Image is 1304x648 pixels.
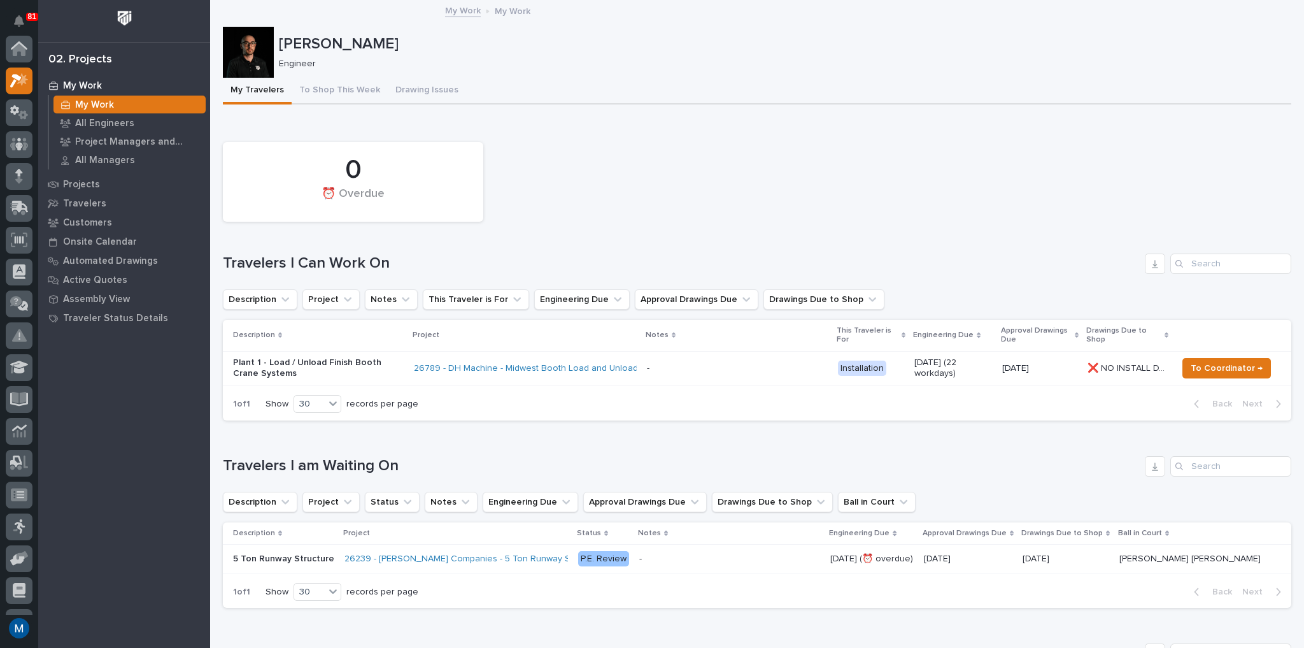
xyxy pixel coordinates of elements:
input: Search [1170,456,1291,477]
div: - [639,554,642,565]
div: 30 [294,398,325,411]
button: Project [302,289,360,310]
h1: Travelers I am Waiting On [223,457,1140,475]
p: Ball in Court [1118,526,1162,540]
span: Next [1242,586,1270,598]
p: Engineer [279,59,1281,69]
div: P.E. Review [578,551,629,567]
span: Next [1242,398,1270,410]
p: Traveler Status Details [63,313,168,324]
span: Back [1205,398,1232,410]
h1: Travelers I Can Work On [223,254,1140,273]
a: 26789 - DH Machine - Midwest Booth Load and Unload Station [414,363,669,374]
button: Drawings Due to Shop [712,492,833,512]
p: 5 Ton Runway Structure [233,551,337,565]
tr: 5 Ton Runway Structure5 Ton Runway Structure 26239 - [PERSON_NAME] Companies - 5 Ton Runway Struc... [223,544,1291,573]
p: records per page [346,399,418,410]
p: Assembly View [63,294,130,305]
p: [PERSON_NAME] [PERSON_NAME] [1119,551,1263,565]
div: - [647,363,649,374]
p: [PERSON_NAME] [279,35,1286,54]
div: Notifications81 [16,15,32,36]
a: My Work [49,96,210,113]
p: Show [266,587,288,598]
div: 0 [244,154,462,186]
p: [DATE] (⏰ overdue) [830,551,916,565]
a: Project Managers and Engineers [49,133,210,150]
p: Project [413,328,439,342]
p: All Managers [75,155,135,166]
p: Customers [63,217,112,229]
span: To Coordinator → [1191,361,1263,376]
a: Projects [38,175,210,194]
button: Back [1184,586,1237,598]
p: Approval Drawings Due [1001,324,1072,347]
a: Assembly View [38,289,210,308]
p: This Traveler is For [837,324,899,347]
button: Approval Drawings Due [635,289,758,310]
p: All Engineers [75,118,134,129]
div: 02. Projects [48,53,112,67]
button: This Traveler is For [423,289,529,310]
p: [DATE] [1002,363,1077,374]
button: Back [1184,398,1237,410]
button: Approval Drawings Due [583,492,707,512]
p: Drawings Due to Shop [1021,526,1103,540]
p: My Work [75,99,114,111]
button: Drawings Due to Shop [763,289,884,310]
p: My Work [495,3,530,17]
a: My Work [38,76,210,95]
a: My Work [445,3,481,17]
p: Approval Drawings Due [923,526,1007,540]
button: Project [302,492,360,512]
p: Project [343,526,370,540]
p: 81 [28,12,36,21]
p: Show [266,399,288,410]
p: Active Quotes [63,275,127,286]
button: Engineering Due [483,492,578,512]
button: Description [223,492,297,512]
a: All Engineers [49,114,210,132]
p: Description [233,526,275,540]
p: records per page [346,587,418,598]
button: Description [223,289,297,310]
img: Workspace Logo [113,6,136,30]
a: All Managers [49,151,210,169]
p: My Work [63,80,102,92]
p: Onsite Calendar [63,236,137,248]
tr: Plant 1 - Load / Unload Finish Booth Crane Systems26789 - DH Machine - Midwest Booth Load and Unl... [223,351,1291,385]
p: Automated Drawings [63,256,158,267]
a: Travelers [38,194,210,213]
a: Traveler Status Details [38,308,210,328]
p: [DATE] (22 workdays) [914,357,991,379]
p: Status [577,526,601,540]
button: Notifications [6,8,32,34]
button: My Travelers [223,78,292,104]
button: users-avatar [6,615,32,642]
button: Notes [365,289,418,310]
a: 26239 - [PERSON_NAME] Companies - 5 Ton Runway Structure [344,554,602,565]
input: Search [1170,254,1291,274]
p: 1 of 1 [223,577,260,608]
a: Active Quotes [38,270,210,289]
p: Project Managers and Engineers [75,136,201,148]
p: Drawings Due to Shop [1086,324,1161,347]
a: Automated Drawings [38,251,210,270]
button: To Shop This Week [292,78,388,104]
button: Notes [425,492,478,512]
button: Next [1237,398,1291,410]
p: [DATE] [1023,551,1052,565]
div: ⏰ Overdue [244,187,462,214]
p: Travelers [63,198,106,210]
div: Installation [838,361,886,377]
span: Back [1205,586,1232,598]
button: Engineering Due [534,289,630,310]
button: Next [1237,586,1291,598]
p: [DATE] [924,554,1012,565]
p: 1 of 1 [223,389,260,420]
a: Customers [38,213,210,232]
button: Status [365,492,420,512]
button: To Coordinator → [1182,358,1271,378]
p: Notes [646,328,669,342]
